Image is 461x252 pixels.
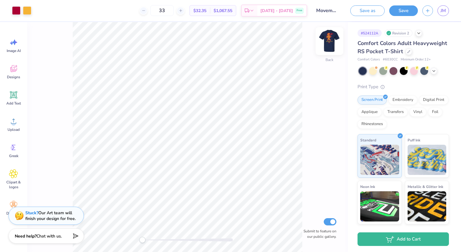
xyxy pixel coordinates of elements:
span: Add Text [6,101,21,106]
span: # 6030CC [383,57,398,62]
button: Save [389,5,418,16]
div: Transfers [383,108,408,117]
img: Neon Ink [360,191,399,221]
span: $32.35 [193,8,206,14]
div: Accessibility label [139,237,145,243]
span: Clipart & logos [4,180,24,189]
div: Foil [428,108,442,117]
span: Designs [7,75,20,79]
img: Puff Ink [408,145,447,175]
input: Untitled Design [312,5,341,17]
strong: Need help? [15,233,37,239]
div: Applique [358,108,382,117]
div: Rhinestones [358,120,387,129]
span: Free [297,8,302,13]
div: Our Art team will finish your design for free. [25,210,76,221]
span: Chat with us. [37,233,62,239]
span: Standard [360,137,376,143]
span: JM [440,7,446,14]
img: Back [317,29,342,53]
button: Add to Cart [358,232,449,246]
img: Metallic & Glitter Ink [408,191,447,221]
strong: Stuck? [25,210,38,216]
span: Comfort Colors [358,57,380,62]
span: Upload [8,127,20,132]
span: Comfort Colors Adult Heavyweight RS Pocket T-Shirt [358,40,447,55]
div: Digital Print [419,95,448,105]
img: Standard [360,145,399,175]
span: Greek [9,153,18,158]
div: Vinyl [409,108,426,117]
span: Decorate [6,211,21,216]
span: $1,067.55 [214,8,232,14]
span: Puff Ink [408,137,420,143]
span: Metallic & Glitter Ink [408,183,443,190]
div: Print Type [358,83,449,90]
button: Save as [350,5,385,16]
a: JM [437,5,449,16]
span: Minimum Order: 12 + [401,57,431,62]
input: – – [150,5,174,16]
span: [DATE] - [DATE] [260,8,293,14]
label: Submit to feature on our public gallery. [300,228,336,239]
span: Image AI [7,48,21,53]
span: Neon Ink [360,183,375,190]
div: Back [326,57,333,63]
div: Screen Print [358,95,387,105]
div: # 524112A [358,29,382,37]
div: Revision 2 [385,29,412,37]
div: Embroidery [389,95,417,105]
